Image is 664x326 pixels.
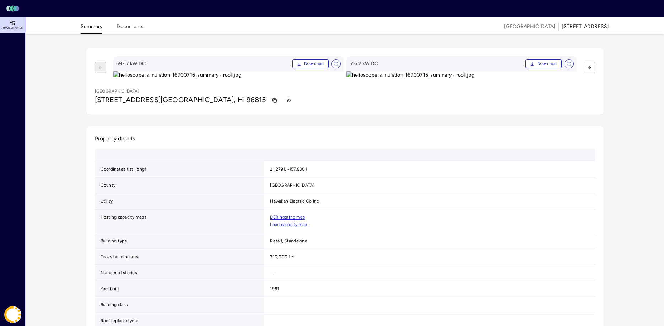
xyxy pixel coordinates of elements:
[1,26,23,30] span: Investments
[292,59,329,68] button: Download PDF
[349,60,523,68] span: 516.2 kW DC
[331,59,341,68] button: View full size image
[264,161,595,177] td: 21.2791, -157.8301
[504,23,556,31] span: [GEOGRAPHIC_DATA]
[95,193,265,209] td: Utility
[95,209,265,233] td: Hosting capacity maps
[95,233,265,249] td: Building type
[264,177,595,193] td: [GEOGRAPHIC_DATA]
[304,60,324,67] span: Download
[95,249,265,265] td: Gross building area
[264,265,595,281] td: —
[161,95,266,104] span: [GEOGRAPHIC_DATA], HI 96815
[117,23,144,34] button: Documents
[95,161,265,177] td: Coordinates (lat, long)
[264,193,595,209] td: Hawaiian Electric Co Inc
[4,306,21,323] img: Coast Energy
[95,297,265,313] td: Building class
[270,222,307,227] a: Load capacity map
[525,59,562,68] button: Download PDF
[116,60,290,68] span: 697.7 kW DC
[95,177,265,193] td: County
[565,59,574,68] button: View full size image
[562,23,609,31] div: [STREET_ADDRESS]
[81,23,103,34] button: Summary
[346,71,577,79] img: helioscope_simulation_16700715_summary - roof.jpg
[95,281,265,297] td: Year built
[113,71,344,79] img: helioscope_simulation_16700716_summary - roof.jpg
[264,281,595,297] td: 1981
[95,265,265,281] td: Number of stories
[537,60,557,67] span: Download
[95,95,161,104] span: [STREET_ADDRESS]
[264,233,595,249] td: Retail, Standalone
[95,134,595,143] h2: Property details
[270,215,305,220] a: DER hosting map
[81,18,144,34] div: tabs
[95,88,139,95] p: [GEOGRAPHIC_DATA]
[264,249,595,265] td: 310,000 ft²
